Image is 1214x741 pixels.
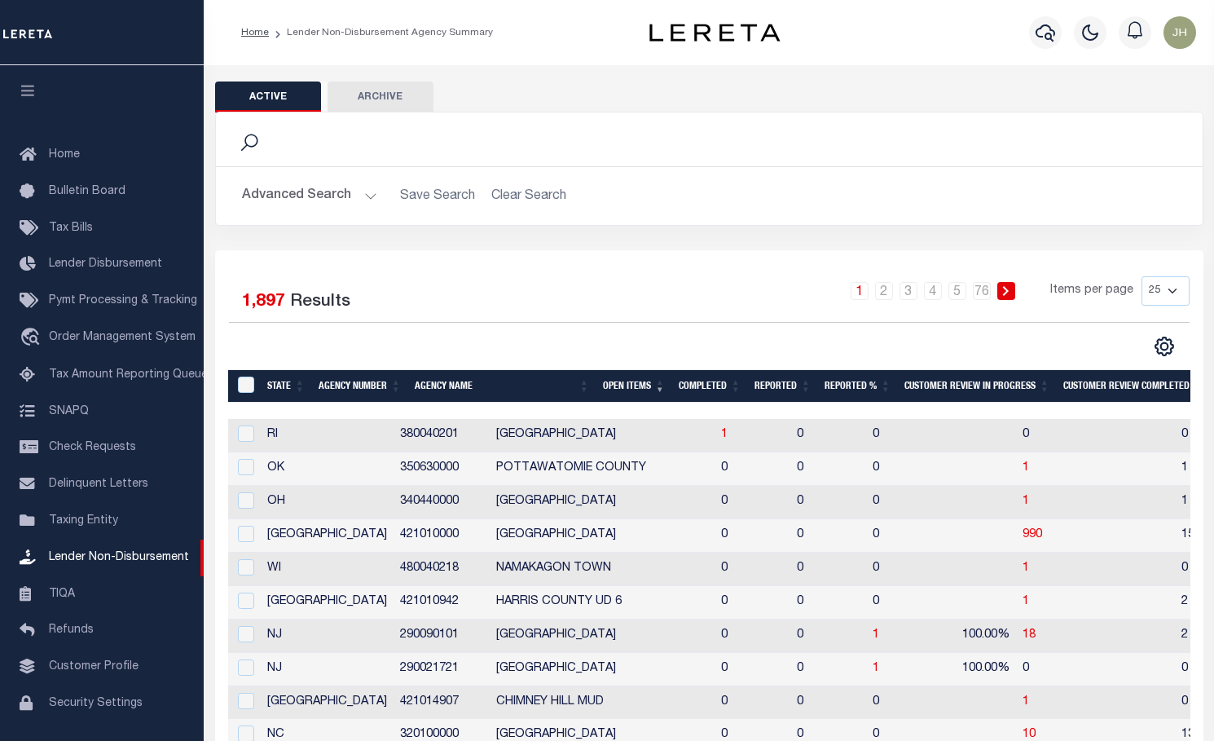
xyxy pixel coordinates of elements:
[49,479,148,490] span: Delinquent Letters
[49,515,118,527] span: Taxing Entity
[1016,419,1175,452] td: 0
[715,620,790,653] td: 0
[790,419,866,452] td: 0
[866,452,936,486] td: 0
[866,519,936,553] td: 0
[394,419,490,452] td: 380040201
[715,686,790,720] td: 0
[818,370,898,404] th: Reported %: activate to sort column ascending
[1023,629,1036,641] a: 18
[866,553,936,586] td: 0
[924,282,942,300] a: 4
[936,653,1016,686] td: 100.00%
[490,419,715,452] td: [GEOGRAPHIC_DATA]
[866,486,936,519] td: 0
[1023,462,1029,474] a: 1
[261,419,394,452] td: RI
[394,586,490,620] td: 421010942
[49,369,208,381] span: Tax Amount Reporting Queue
[596,370,672,404] th: Open Items: activate to sort column ascending
[49,405,89,417] span: SNAPQ
[215,82,321,112] button: Active
[49,186,125,197] span: Bulletin Board
[1016,653,1175,686] td: 0
[875,282,893,300] a: 2
[394,653,490,686] td: 290021721
[790,452,866,486] td: 0
[269,25,493,40] li: Lender Non-Disbursement Agency Summary
[1023,596,1029,607] a: 1
[948,282,966,300] a: 5
[394,620,490,653] td: 290090101
[973,282,991,300] a: 76
[49,442,136,453] span: Check Requests
[490,486,715,519] td: [GEOGRAPHIC_DATA]
[49,698,143,709] span: Security Settings
[790,620,866,653] td: 0
[1023,729,1036,740] a: 10
[1023,696,1029,708] span: 1
[261,486,394,519] td: OH
[490,519,715,553] td: [GEOGRAPHIC_DATA]
[242,293,285,311] span: 1,897
[261,620,394,653] td: NJ
[715,553,790,586] td: 0
[1023,496,1029,507] a: 1
[866,586,936,620] td: 0
[261,519,394,553] td: [GEOGRAPHIC_DATA]
[490,653,715,686] td: [GEOGRAPHIC_DATA]
[721,429,728,440] a: 1
[490,620,715,653] td: [GEOGRAPHIC_DATA]
[649,24,780,42] img: logo-dark.svg
[20,328,46,349] i: travel_explore
[715,486,790,519] td: 0
[490,586,715,620] td: HARRIS COUNTY UD 6
[748,370,818,404] th: Reported: activate to sort column ascending
[328,82,433,112] button: Archive
[851,282,869,300] a: 1
[49,332,196,343] span: Order Management System
[394,553,490,586] td: 480040218
[1023,529,1042,540] a: 990
[1023,562,1029,574] a: 1
[49,149,80,161] span: Home
[790,519,866,553] td: 0
[261,586,394,620] td: [GEOGRAPHIC_DATA]
[715,452,790,486] td: 0
[394,519,490,553] td: 421010000
[228,370,261,404] th: MBACode
[1057,370,1211,404] th: Customer Review Completed: activate to sort column ascending
[49,552,189,563] span: Lender Non-Disbursement
[900,282,917,300] a: 3
[261,686,394,720] td: [GEOGRAPHIC_DATA]
[49,624,94,636] span: Refunds
[290,289,350,315] label: Results
[898,370,1057,404] th: Customer Review In Progress: activate to sort column ascending
[715,519,790,553] td: 0
[261,653,394,686] td: NJ
[1163,16,1196,49] img: svg+xml;base64,PHN2ZyB4bWxucz0iaHR0cDovL3d3dy53My5vcmcvMjAwMC9zdmciIHBvaW50ZXItZXZlbnRzPSJub25lIi...
[715,586,790,620] td: 0
[936,620,1016,653] td: 100.00%
[790,486,866,519] td: 0
[49,223,93,234] span: Tax Bills
[866,419,936,452] td: 0
[715,653,790,686] td: 0
[408,370,596,404] th: Agency Name: activate to sort column ascending
[873,629,879,641] a: 1
[394,686,490,720] td: 421014907
[394,486,490,519] td: 340440000
[873,663,879,674] a: 1
[490,452,715,486] td: POTTAWATOMIE COUNTY
[242,180,377,212] button: Advanced Search
[490,686,715,720] td: CHIMNEY HILL MUD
